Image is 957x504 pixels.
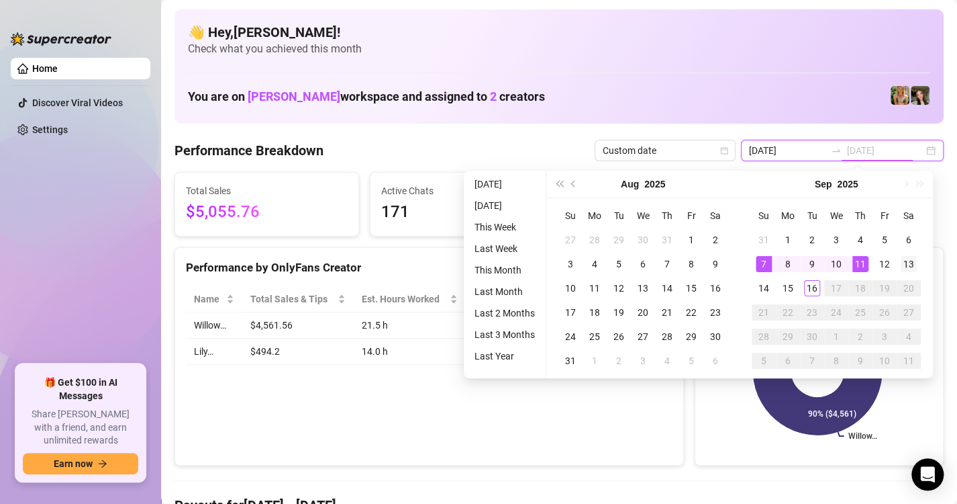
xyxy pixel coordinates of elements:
div: 27 [635,329,651,345]
div: 29 [780,329,796,345]
td: 2025-10-06 [776,349,800,373]
th: Mo [583,204,607,228]
td: 2025-09-25 [848,300,872,325]
span: 2 [490,89,497,103]
td: 2025-08-10 [558,276,583,300]
td: 2025-09-17 [824,276,848,300]
div: 28 [659,329,675,345]
div: 2 [804,232,820,248]
td: 2025-09-21 [752,300,776,325]
div: 31 [562,353,578,369]
td: 2025-10-09 [848,349,872,373]
div: 11 [852,256,868,272]
div: 27 [562,232,578,248]
td: 2025-08-12 [607,276,631,300]
th: Fr [872,204,897,228]
td: 2025-08-07 [655,252,679,276]
td: 2025-10-02 [848,325,872,349]
div: 10 [562,280,578,296]
div: 9 [852,353,868,369]
span: Share [PERSON_NAME] with a friend, and earn unlimited rewards [23,408,138,448]
td: 2025-09-01 [583,349,607,373]
div: 7 [659,256,675,272]
div: 23 [804,304,820,321]
td: Willow… [186,312,242,339]
li: [DATE] [469,176,540,192]
div: 4 [659,353,675,369]
li: Last 2 Months [469,305,540,321]
div: 14 [659,280,675,296]
button: Choose a month [815,171,832,198]
div: 17 [562,304,578,321]
td: 2025-09-02 [607,349,631,373]
div: 15 [780,280,796,296]
td: 2025-08-04 [583,252,607,276]
td: 2025-08-23 [703,300,727,325]
div: 30 [804,329,820,345]
td: 2025-07-30 [631,228,655,252]
img: Lily [911,86,929,105]
th: Th [655,204,679,228]
div: 18 [587,304,603,321]
td: 2025-09-04 [655,349,679,373]
td: 2025-08-31 [558,349,583,373]
td: 2025-09-26 [872,300,897,325]
div: 21 [659,304,675,321]
img: logo-BBDzfeDw.svg [11,32,111,46]
td: 2025-07-29 [607,228,631,252]
th: Total Sales & Tips [242,286,354,312]
td: 2025-08-15 [679,276,703,300]
button: Choose a year [644,171,665,198]
td: 2025-10-11 [897,349,921,373]
span: [PERSON_NAME] [248,89,340,103]
td: 2025-09-05 [872,228,897,252]
div: 23 [707,304,723,321]
div: 1 [587,353,603,369]
td: 2025-08-13 [631,276,655,300]
div: 10 [876,353,893,369]
div: 25 [852,304,868,321]
div: 9 [707,256,723,272]
td: 2025-08-26 [607,325,631,349]
div: 4 [852,232,868,248]
div: 7 [756,256,772,272]
td: 2025-09-20 [897,276,921,300]
th: Su [752,204,776,228]
div: 21 [756,304,772,321]
td: 2025-09-28 [752,325,776,349]
td: 2025-09-29 [776,325,800,349]
div: 8 [683,256,699,272]
div: 16 [707,280,723,296]
div: 24 [828,304,844,321]
td: 2025-08-22 [679,300,703,325]
td: 2025-09-16 [800,276,824,300]
div: 5 [876,232,893,248]
div: 2 [611,353,627,369]
td: 2025-09-09 [800,252,824,276]
td: 2025-09-13 [897,252,921,276]
div: 29 [611,232,627,248]
td: 2025-08-30 [703,325,727,349]
div: 1 [780,232,796,248]
td: $494.2 [242,339,354,365]
td: Lily… [186,339,242,365]
td: 2025-09-24 [824,300,848,325]
button: Choose a month [621,171,639,198]
div: 3 [635,353,651,369]
td: 14.0 h [354,339,466,365]
div: 31 [756,232,772,248]
th: Sa [897,204,921,228]
td: 2025-09-23 [800,300,824,325]
div: 6 [780,353,796,369]
div: 26 [611,329,627,345]
th: Th [848,204,872,228]
td: 2025-10-10 [872,349,897,373]
span: 🎁 Get $100 in AI Messages [23,376,138,403]
li: Last Week [469,241,540,257]
td: 2025-09-30 [800,325,824,349]
td: 2025-10-03 [872,325,897,349]
td: 2025-10-05 [752,349,776,373]
div: 5 [683,353,699,369]
div: 7 [804,353,820,369]
th: Su [558,204,583,228]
